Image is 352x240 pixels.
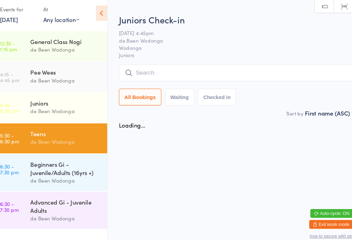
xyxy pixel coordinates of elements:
[121,32,331,39] span: [DATE] 4:45pm
[37,97,104,105] div: Juniors
[37,190,104,206] div: Advanced Gi - Juvenile Adults
[37,126,104,134] div: Teens
[121,39,331,46] span: de Been Wodonga
[295,107,341,114] div: First name (ASC)
[37,105,104,113] div: de Been Wodonga
[121,53,341,59] span: Juniors
[195,88,231,103] button: Checked in
[9,71,27,82] time: 4:15 - 4:45 pm
[300,224,341,229] button: how to secure with pin
[121,46,331,53] span: Wodonga
[9,100,27,111] time: 4:45 - 5:30 pm
[121,88,161,103] button: All Bookings
[9,129,27,140] time: 5:30 - 6:30 pm
[37,170,104,178] div: de Been Wodonga
[299,211,341,219] button: Exit kiosk mode
[2,63,110,91] a: 4:15 -4:45 pmPee Weesde Been Wodonga
[300,201,341,209] button: Auto-cycle: ON
[37,76,104,84] div: de Been Wodonga
[9,19,26,26] a: [DATE]
[121,65,341,81] input: Search
[2,149,110,184] a: 6:30 -7:30 pmBeginners Gi - Juvenile/Adults (16yrs +)de Been Wodonga
[2,91,110,120] a: 4:45 -5:30 pmJuniorsde Been Wodonga
[9,193,26,204] time: 6:30 - 7:30 pm
[9,42,25,53] time: 12:30 - 1:15 pm
[37,47,104,55] div: de Been Wodonga
[2,185,110,219] a: 6:30 -7:30 pmAdvanced Gi - Juvenile Adultsde Been Wodonga
[278,108,294,114] label: Sort by
[9,8,43,19] div: Events for
[49,8,84,19] div: At
[37,155,104,170] div: Beginners Gi - Juvenile/Adults (16yrs +)
[37,68,104,76] div: Pee Wees
[37,134,104,142] div: de Been Wodonga
[9,158,26,169] time: 6:30 - 7:30 pm
[2,120,110,149] a: 5:30 -6:30 pmTeensde Been Wodonga
[37,206,104,214] div: de Been Wodonga
[49,19,84,26] div: Any location
[2,34,110,62] a: 12:30 -1:15 pmGeneral Class Nogide Been Wodonga
[121,17,341,29] h2: Juniors Check-in
[121,118,145,126] div: Loading...
[164,88,191,103] button: Waiting
[37,40,104,47] div: General Class Nogi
